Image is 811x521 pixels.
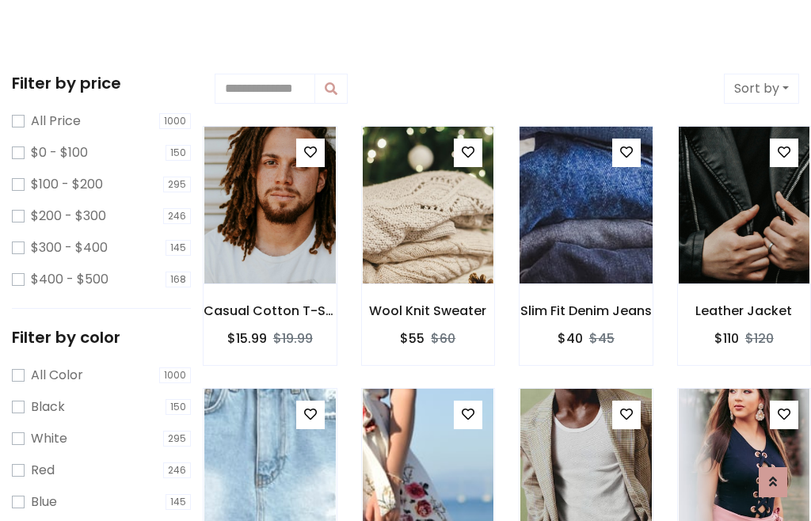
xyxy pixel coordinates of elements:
[163,208,191,224] span: 246
[724,74,799,104] button: Sort by
[362,303,495,318] h6: Wool Knit Sweater
[159,367,191,383] span: 1000
[227,331,267,346] h6: $15.99
[31,143,88,162] label: $0 - $100
[31,492,57,511] label: Blue
[204,303,337,318] h6: Casual Cotton T-Shirt
[31,397,65,416] label: Black
[589,329,615,348] del: $45
[31,112,81,131] label: All Price
[678,303,811,318] h6: Leather Jacket
[163,177,191,192] span: 295
[31,175,103,194] label: $100 - $200
[159,113,191,129] span: 1000
[714,331,739,346] h6: $110
[163,431,191,447] span: 295
[31,429,67,448] label: White
[273,329,313,348] del: $19.99
[31,238,108,257] label: $300 - $400
[12,74,191,93] h5: Filter by price
[12,328,191,347] h5: Filter by color
[31,270,109,289] label: $400 - $500
[745,329,774,348] del: $120
[31,366,83,385] label: All Color
[166,240,191,256] span: 145
[400,331,425,346] h6: $55
[31,461,55,480] label: Red
[166,494,191,510] span: 145
[166,272,191,287] span: 168
[163,462,191,478] span: 246
[166,145,191,161] span: 150
[431,329,455,348] del: $60
[166,399,191,415] span: 150
[31,207,106,226] label: $200 - $300
[520,303,653,318] h6: Slim Fit Denim Jeans
[558,331,583,346] h6: $40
